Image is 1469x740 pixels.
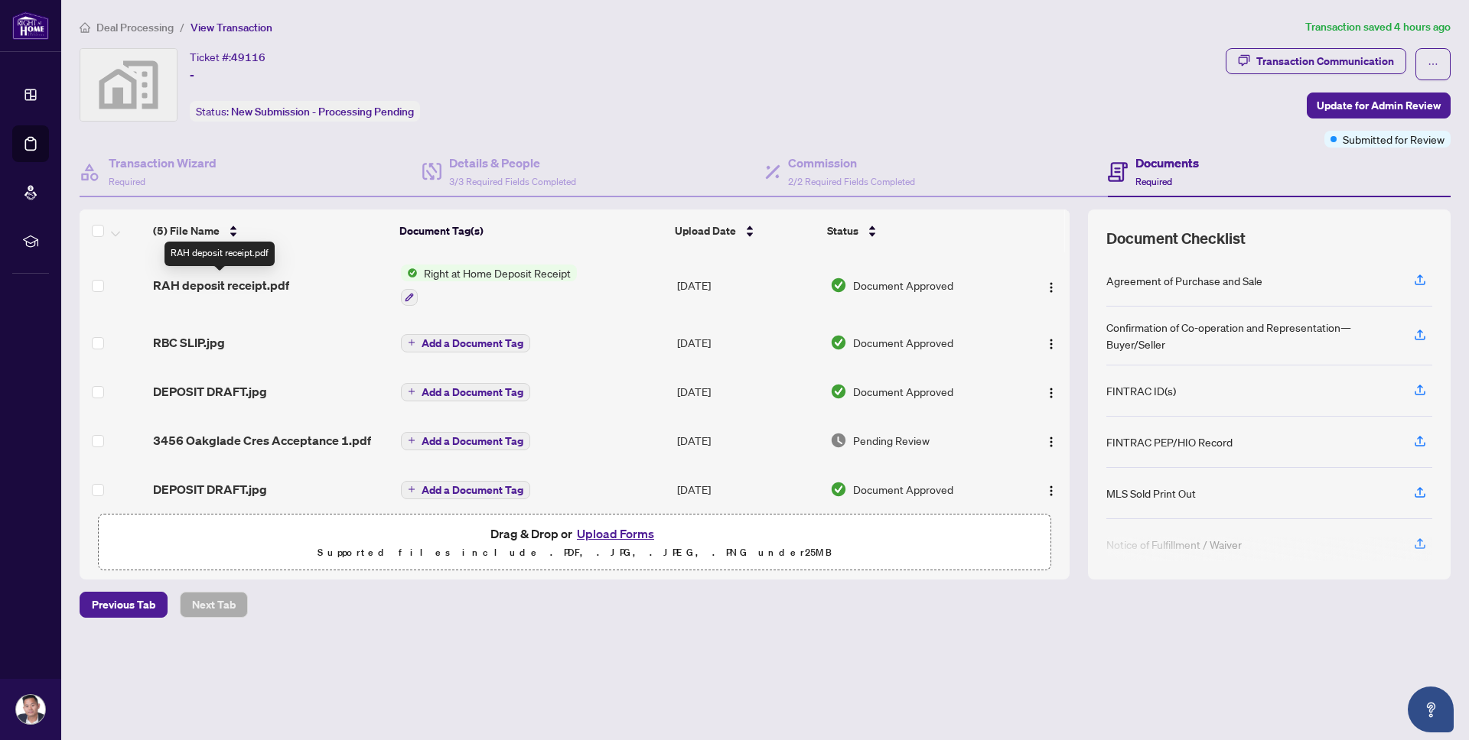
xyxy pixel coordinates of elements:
[153,222,220,239] span: (5) File Name
[853,383,953,400] span: Document Approved
[164,242,275,266] div: RAH deposit receipt.pdf
[830,277,847,294] img: Document Status
[671,416,824,465] td: [DATE]
[1039,273,1063,297] button: Logo
[231,105,414,118] span: New Submission - Processing Pending
[853,432,930,449] span: Pending Review
[418,265,577,281] span: Right at Home Deposit Receipt
[80,22,90,33] span: home
[1106,272,1262,289] div: Agreement of Purchase and Sale
[153,333,225,352] span: RBC SLIP.jpg
[401,430,530,450] button: Add a Document Tag
[190,66,194,84] span: -
[393,209,669,252] th: Document Tag(s)
[80,592,168,618] button: Previous Tab
[96,21,174,34] span: Deal Processing
[788,176,915,187] span: 2/2 Required Fields Completed
[231,50,265,64] span: 49116
[408,388,415,395] span: plus
[1045,387,1057,399] img: Logo
[12,11,49,40] img: logo
[1343,131,1445,148] span: Submitted for Review
[1408,686,1454,732] button: Open asap
[401,479,530,499] button: Add a Document Tag
[1135,176,1172,187] span: Required
[16,695,45,724] img: Profile Icon
[401,432,530,450] button: Add a Document Tag
[1039,379,1063,404] button: Logo
[671,318,824,367] td: [DATE]
[1106,485,1196,501] div: MLS Sold Print Out
[153,382,267,401] span: DEPOSIT DRAFT.jpg
[401,334,530,352] button: Add a Document Tag
[671,367,824,416] td: [DATE]
[1045,485,1057,497] img: Logo
[92,592,155,617] span: Previous Tab
[830,481,847,498] img: Document Status
[1256,49,1394,73] div: Transaction Communication
[1039,330,1063,355] button: Logo
[830,383,847,400] img: Document Status
[1039,428,1063,453] button: Logo
[408,485,415,493] span: plus
[1135,154,1199,172] h4: Documents
[109,154,217,172] h4: Transaction Wizard
[675,222,736,239] span: Upload Date
[1045,436,1057,448] img: Logo
[1307,92,1451,118] button: Update for Admin Review
[1106,228,1246,249] span: Document Checklist
[1045,281,1057,294] img: Logo
[1226,48,1406,74] button: Transaction Communication
[1106,319,1396,352] div: Confirmation of Co-operation and Representation—Buyer/Seller
[153,431,371,450] span: 3456 Oakglade Cres Acceptance 1.pdf
[401,383,530,401] button: Add a Document Tag
[180,18,184,36] li: /
[671,252,824,318] td: [DATE]
[1428,59,1438,70] span: ellipsis
[830,334,847,351] img: Document Status
[401,265,577,306] button: Status IconRight at Home Deposit Receipt
[153,276,289,294] span: RAH deposit receipt.pdf
[449,154,576,172] h4: Details & People
[827,222,858,239] span: Status
[422,387,523,398] span: Add a Document Tag
[449,176,576,187] span: 3/3 Required Fields Completed
[401,265,418,281] img: Status Icon
[190,48,265,66] div: Ticket #:
[1039,477,1063,501] button: Logo
[1106,382,1176,399] div: FINTRAC ID(s)
[191,21,272,34] span: View Transaction
[401,333,530,352] button: Add a Document Tag
[422,485,523,495] span: Add a Document Tag
[821,209,1011,252] th: Status
[422,436,523,446] span: Add a Document Tag
[669,209,821,252] th: Upload Date
[180,592,248,618] button: Next Tab
[80,49,177,121] img: svg%3e
[1045,338,1057,350] img: Logo
[853,334,953,351] span: Document Approved
[401,481,530,499] button: Add a Document Tag
[401,381,530,401] button: Add a Document Tag
[853,277,953,294] span: Document Approved
[830,432,847,449] img: Document Status
[1106,536,1242,553] div: Notice of Fulfillment / Waiver
[190,101,420,122] div: Status:
[147,209,393,252] th: (5) File Name
[1317,93,1441,118] span: Update for Admin Review
[422,338,523,349] span: Add a Document Tag
[108,544,1041,562] p: Supported files include .PDF, .JPG, .JPEG, .PNG under 25 MB
[99,514,1050,571] span: Drag & Drop orUpload FormsSupported files include .PDF, .JPG, .JPEG, .PNG under25MB
[408,437,415,444] span: plus
[490,524,659,544] span: Drag & Drop or
[572,524,659,544] button: Upload Forms
[1106,433,1233,450] div: FINTRAC PEP/HIO Record
[788,154,915,172] h4: Commission
[1305,18,1451,36] article: Transaction saved 4 hours ago
[109,176,145,187] span: Required
[153,480,267,498] span: DEPOSIT DRAFT.jpg
[408,339,415,346] span: plus
[853,481,953,498] span: Document Approved
[671,465,824,514] td: [DATE]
